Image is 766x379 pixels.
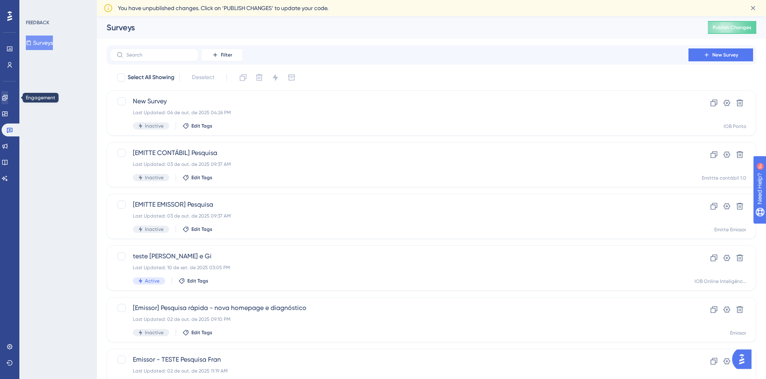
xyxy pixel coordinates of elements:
[26,19,49,26] div: FEEDBACK
[724,123,746,130] div: IOB Ponto
[133,368,665,374] div: Last Updated: 02 de out. de 2025 11:19 AM
[107,22,688,33] div: Surveys
[183,329,212,336] button: Edit Tags
[145,278,159,284] span: Active
[730,330,746,336] div: Emissor
[133,303,665,313] span: [Emissor] Pesquisa rápida - nova homepage e diagnóstico
[178,278,208,284] button: Edit Tags
[192,73,214,82] span: Deselect
[714,226,746,233] div: Emitte Emissor
[713,24,751,31] span: Publish Changes
[145,226,164,232] span: Inactive
[133,316,665,322] div: Last Updated: 02 de out. de 2025 09:10 PM
[133,96,665,106] span: New Survey
[732,347,756,371] iframe: UserGuiding AI Assistant Launcher
[145,329,164,336] span: Inactive
[133,200,665,209] span: [EMITTE EMISSOR] Pesquisa
[191,226,212,232] span: Edit Tags
[126,52,192,58] input: Search
[191,329,212,336] span: Edit Tags
[187,278,208,284] span: Edit Tags
[133,161,665,168] div: Last Updated: 03 de out. de 2025 09:37 AM
[55,4,60,10] div: 9+
[26,36,53,50] button: Surveys
[133,109,665,116] div: Last Updated: 06 de out. de 2025 04:26 PM
[183,226,212,232] button: Edit Tags
[128,73,174,82] span: Select All Showing
[19,2,50,12] span: Need Help?
[202,48,242,61] button: Filter
[133,148,665,158] span: [EMITTE CONTÁBIL] Pesquisa
[191,174,212,181] span: Edit Tags
[708,21,756,34] button: Publish Changes
[221,52,232,58] span: Filter
[191,123,212,129] span: Edit Tags
[133,355,665,364] span: Emissor - TESTE Pesquisa Fran
[145,123,164,129] span: Inactive
[133,264,665,271] div: Last Updated: 10 de set. de 2025 03:05 PM
[183,123,212,129] button: Edit Tags
[133,213,665,219] div: Last Updated: 03 de out. de 2025 09:37 AM
[712,52,738,58] span: New Survey
[688,48,753,61] button: New Survey
[133,251,665,261] span: teste [PERSON_NAME] e Gi
[702,175,746,181] div: Emittte contábil 1.0
[145,174,164,181] span: Inactive
[695,278,746,285] div: IOB Online Inteligência
[118,3,328,13] span: You have unpublished changes. Click on ‘PUBLISH CHANGES’ to update your code.
[183,174,212,181] button: Edit Tags
[185,70,222,85] button: Deselect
